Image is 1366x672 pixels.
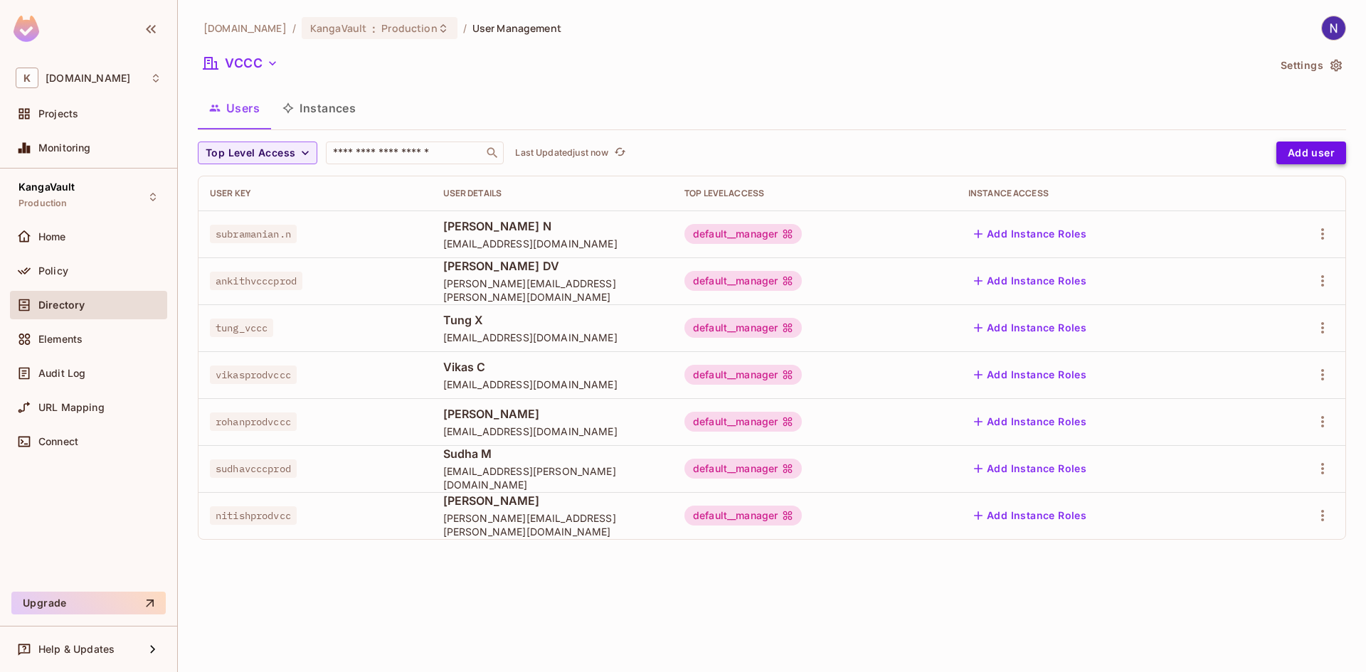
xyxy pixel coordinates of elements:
[463,21,467,35] li: /
[515,147,608,159] p: Last Updated just now
[1275,54,1346,77] button: Settings
[968,223,1092,245] button: Add Instance Roles
[271,90,367,126] button: Instances
[198,52,284,75] button: VCCC
[210,506,297,525] span: nitishprodvcc
[203,21,287,35] span: the active workspace
[16,68,38,88] span: K
[210,459,297,478] span: sudhavcccprod
[1322,16,1345,40] img: Nitish Rathore
[684,459,802,479] div: default__manager
[968,410,1092,433] button: Add Instance Roles
[38,299,85,311] span: Directory
[210,225,297,243] span: subramanian.n
[1276,142,1346,164] button: Add user
[371,23,376,34] span: :
[684,224,802,244] div: default__manager
[443,258,662,274] span: [PERSON_NAME] DV
[38,334,83,345] span: Elements
[968,316,1092,339] button: Add Instance Roles
[608,144,628,161] span: Click to refresh data
[46,73,130,84] span: Workspace: kangasys.com
[684,506,802,526] div: default__manager
[443,331,662,344] span: [EMAIL_ADDRESS][DOMAIN_NAME]
[11,592,166,614] button: Upgrade
[38,142,91,154] span: Monitoring
[210,272,302,290] span: ankithvcccprod
[443,511,662,538] span: [PERSON_NAME][EMAIL_ADDRESS][PERSON_NAME][DOMAIN_NAME]
[210,412,297,431] span: rohanprodvccc
[472,21,561,35] span: User Management
[443,464,662,491] span: [EMAIL_ADDRESS][PERSON_NAME][DOMAIN_NAME]
[38,644,115,655] span: Help & Updates
[443,493,662,508] span: [PERSON_NAME]
[684,412,802,432] div: default__manager
[443,218,662,234] span: [PERSON_NAME] N
[968,504,1092,527] button: Add Instance Roles
[443,237,662,250] span: [EMAIL_ADDRESS][DOMAIN_NAME]
[198,142,317,164] button: Top Level Access
[210,319,273,337] span: tung_vccc
[968,188,1242,199] div: Instance Access
[14,16,39,42] img: SReyMgAAAABJRU5ErkJggg==
[198,90,271,126] button: Users
[38,108,78,119] span: Projects
[292,21,296,35] li: /
[684,365,802,385] div: default__manager
[443,378,662,391] span: [EMAIL_ADDRESS][DOMAIN_NAME]
[443,277,662,304] span: [PERSON_NAME][EMAIL_ADDRESS][PERSON_NAME][DOMAIN_NAME]
[443,359,662,375] span: Vikas C
[684,188,946,199] div: Top Level Access
[443,425,662,438] span: [EMAIL_ADDRESS][DOMAIN_NAME]
[38,402,105,413] span: URL Mapping
[381,21,437,35] span: Production
[684,271,802,291] div: default__manager
[210,366,297,384] span: vikasprodvccc
[614,146,626,160] span: refresh
[310,21,366,35] span: KangaVault
[968,363,1092,386] button: Add Instance Roles
[206,144,295,162] span: Top Level Access
[611,144,628,161] button: refresh
[18,181,75,193] span: KangaVault
[443,446,662,462] span: Sudha M
[968,457,1092,480] button: Add Instance Roles
[38,436,78,447] span: Connect
[443,406,662,422] span: [PERSON_NAME]
[38,368,85,379] span: Audit Log
[38,265,68,277] span: Policy
[443,312,662,328] span: Tung X
[210,188,420,199] div: User Key
[38,231,66,242] span: Home
[968,270,1092,292] button: Add Instance Roles
[18,198,68,209] span: Production
[443,188,662,199] div: User Details
[684,318,802,338] div: default__manager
